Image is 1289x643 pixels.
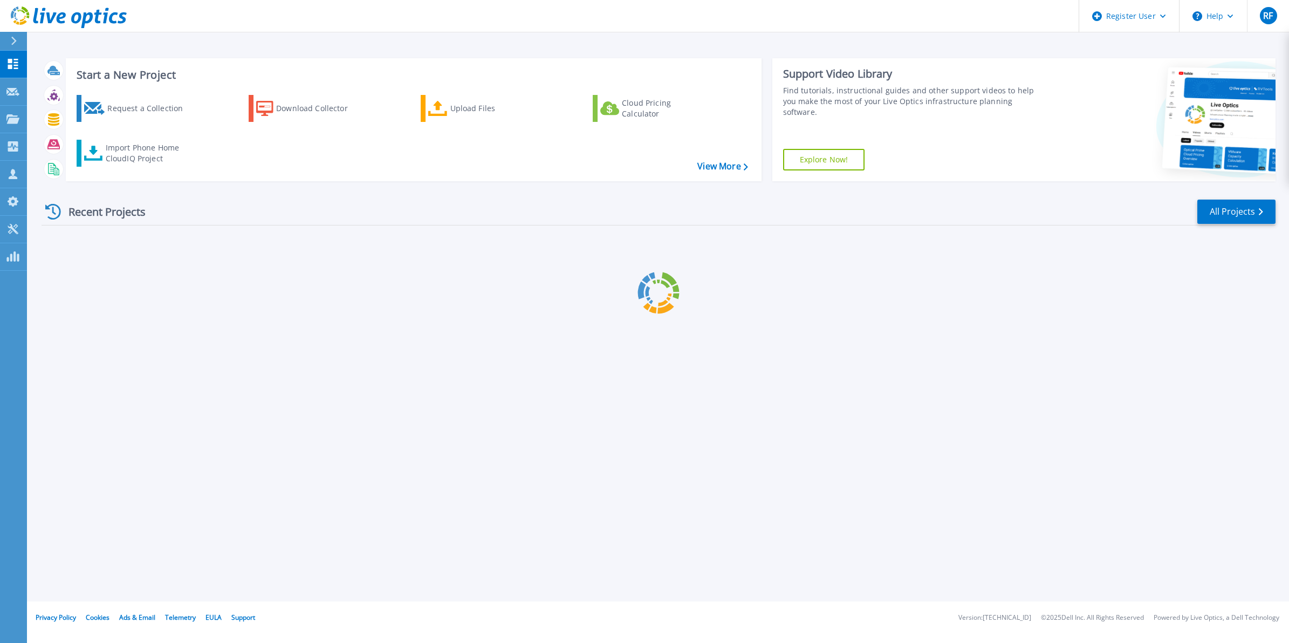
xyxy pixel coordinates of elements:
[106,142,190,164] div: Import Phone Home CloudIQ Project
[107,98,194,119] div: Request a Collection
[1197,200,1276,224] a: All Projects
[276,98,362,119] div: Download Collector
[697,161,748,172] a: View More
[783,85,1043,118] div: Find tutorials, instructional guides and other support videos to help you make the most of your L...
[231,613,255,622] a: Support
[249,95,369,122] a: Download Collector
[783,67,1043,81] div: Support Video Library
[783,149,865,170] a: Explore Now!
[958,614,1031,621] li: Version: [TECHNICAL_ID]
[86,613,109,622] a: Cookies
[1263,11,1273,20] span: RF
[593,95,713,122] a: Cloud Pricing Calculator
[205,613,222,622] a: EULA
[622,98,708,119] div: Cloud Pricing Calculator
[36,613,76,622] a: Privacy Policy
[1154,614,1279,621] li: Powered by Live Optics, a Dell Technology
[119,613,155,622] a: Ads & Email
[1041,614,1144,621] li: © 2025 Dell Inc. All Rights Reserved
[450,98,537,119] div: Upload Files
[77,69,748,81] h3: Start a New Project
[421,95,541,122] a: Upload Files
[165,613,196,622] a: Telemetry
[77,95,197,122] a: Request a Collection
[42,199,160,225] div: Recent Projects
